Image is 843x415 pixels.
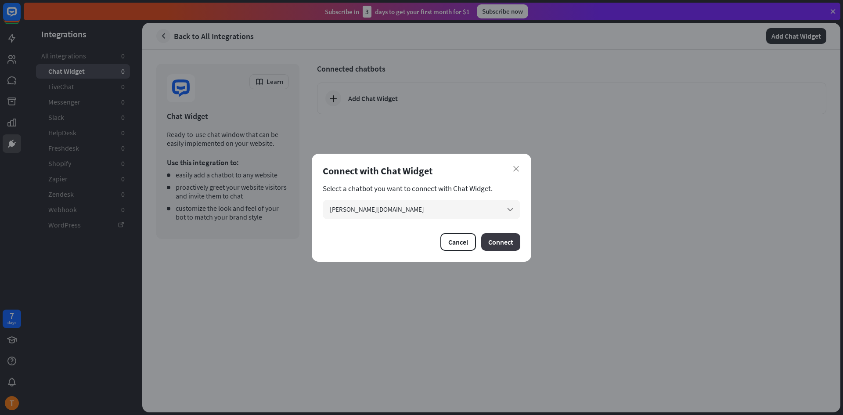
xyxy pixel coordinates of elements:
[323,165,520,177] div: Connect with Chat Widget
[505,205,515,214] i: arrow_down
[440,233,476,251] button: Cancel
[481,233,520,251] button: Connect
[513,166,519,172] i: close
[323,184,520,193] section: Select a chatbot you want to connect with Chat Widget.
[330,205,424,213] span: [PERSON_NAME][DOMAIN_NAME]
[7,4,33,30] button: Open LiveChat chat widget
